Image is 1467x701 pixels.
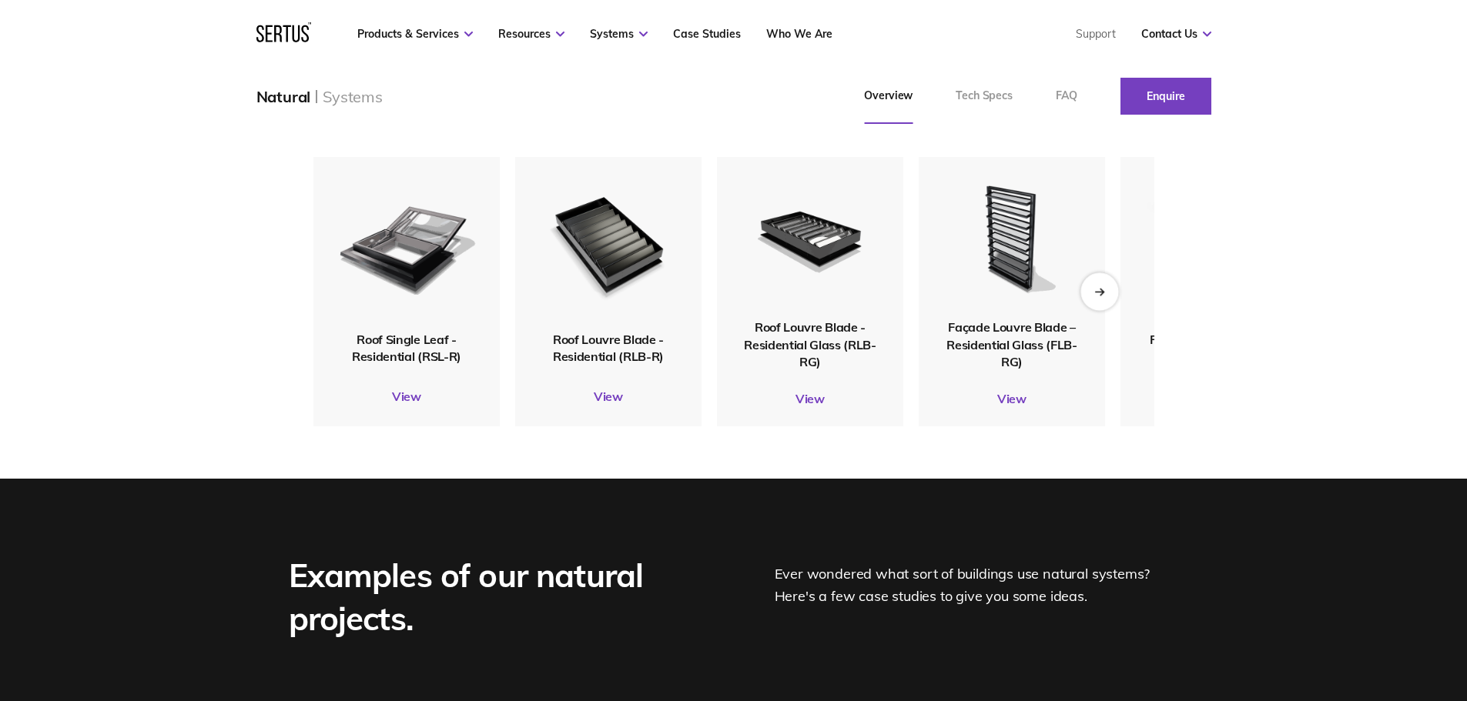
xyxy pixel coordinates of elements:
a: View [515,389,702,404]
a: Contact Us [1141,27,1211,41]
div: Natural [256,87,311,106]
iframe: Chat Widget [1190,522,1467,701]
a: Case Studies [673,27,741,41]
a: Resources [498,27,564,41]
a: Products & Services [357,27,473,41]
div: Ever wondered what sort of buildings use natural systems? Here's a few case studies to give you s... [775,554,1179,640]
div: Systems [323,87,383,106]
div: Next slide [1080,272,1118,310]
a: FAQ [1034,68,1099,124]
span: Roof Single Leaf - Residential (RSL-R) [352,331,461,363]
div: Examples of our natural projects. [289,554,705,640]
a: View [717,391,903,406]
a: Support [1076,27,1116,41]
a: View [919,391,1105,406]
a: View [313,389,500,404]
a: Who We Are [766,27,832,41]
span: Roof Louvre Blade - Residential (RLB-R) [553,331,664,363]
a: Systems [590,27,648,41]
a: View [1120,389,1307,404]
span: Roof Louvre Blade - Residential Glass (RLB-RG) [744,319,876,369]
a: Enquire [1120,78,1211,115]
a: Tech Specs [934,68,1034,124]
span: Façade Louvre Blade – Residential (FLB-R) [1150,331,1277,363]
span: Façade Louvre Blade – Residential Glass (FLB-RG) [946,319,1077,369]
